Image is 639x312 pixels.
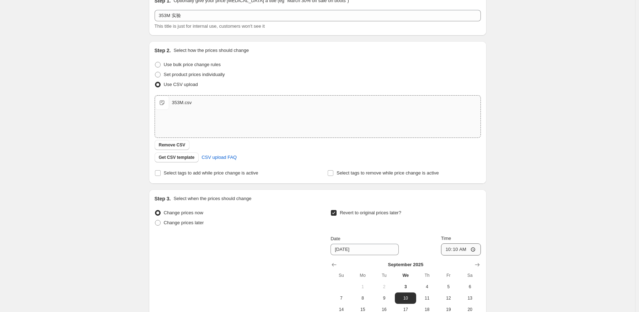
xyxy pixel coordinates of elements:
button: Monday September 8 2025 [352,292,374,304]
h2: Step 3. [155,195,171,202]
input: 30% off holiday sale [155,10,481,21]
span: Tu [376,273,392,278]
button: Saturday September 13 2025 [459,292,480,304]
span: 11 [419,295,435,301]
th: Saturday [459,270,480,281]
span: Date [331,236,340,241]
button: Thursday September 4 2025 [416,281,437,292]
span: Mo [355,273,371,278]
th: Sunday [331,270,352,281]
span: Get CSV template [159,155,195,160]
th: Monday [352,270,374,281]
span: 10 [398,295,413,301]
div: 353M.csv [172,99,192,106]
input: 12:00 [441,243,481,255]
span: 3 [398,284,413,290]
p: Select how the prices should change [173,47,249,54]
button: Show previous month, August 2025 [329,260,339,270]
th: Thursday [416,270,437,281]
span: Select tags to add while price change is active [164,170,258,176]
span: Th [419,273,435,278]
button: Saturday September 6 2025 [459,281,480,292]
th: Tuesday [374,270,395,281]
span: 8 [355,295,371,301]
span: This title is just for internal use, customers won't see it [155,23,265,29]
span: Fr [441,273,456,278]
button: Monday September 1 2025 [352,281,374,292]
span: Remove CSV [159,142,186,148]
input: 9/3/2025 [331,244,399,255]
span: Change prices later [164,220,204,225]
span: 4 [419,284,435,290]
span: Time [441,236,451,241]
button: Tuesday September 2 2025 [374,281,395,292]
span: Sa [462,273,478,278]
span: Use bulk price change rules [164,62,221,67]
span: 9 [376,295,392,301]
span: Select tags to remove while price change is active [337,170,439,176]
button: Remove CSV [155,140,190,150]
span: Use CSV upload [164,82,198,87]
span: 5 [441,284,456,290]
span: We [398,273,413,278]
span: CSV upload FAQ [202,154,237,161]
button: Wednesday September 10 2025 [395,292,416,304]
span: 1 [355,284,371,290]
button: Friday September 5 2025 [438,281,459,292]
button: Show next month, October 2025 [472,260,482,270]
span: 12 [441,295,456,301]
button: Sunday September 7 2025 [331,292,352,304]
a: CSV upload FAQ [197,152,241,163]
button: Today Wednesday September 3 2025 [395,281,416,292]
span: Revert to original prices later? [340,210,401,215]
span: Su [333,273,349,278]
th: Friday [438,270,459,281]
h2: Step 2. [155,47,171,54]
button: Get CSV template [155,152,199,162]
button: Thursday September 11 2025 [416,292,437,304]
span: Set product prices individually [164,72,225,77]
span: Change prices now [164,210,203,215]
button: Tuesday September 9 2025 [374,292,395,304]
p: Select when the prices should change [173,195,251,202]
button: Friday September 12 2025 [438,292,459,304]
span: 6 [462,284,478,290]
span: 7 [333,295,349,301]
th: Wednesday [395,270,416,281]
span: 2 [376,284,392,290]
span: 13 [462,295,478,301]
